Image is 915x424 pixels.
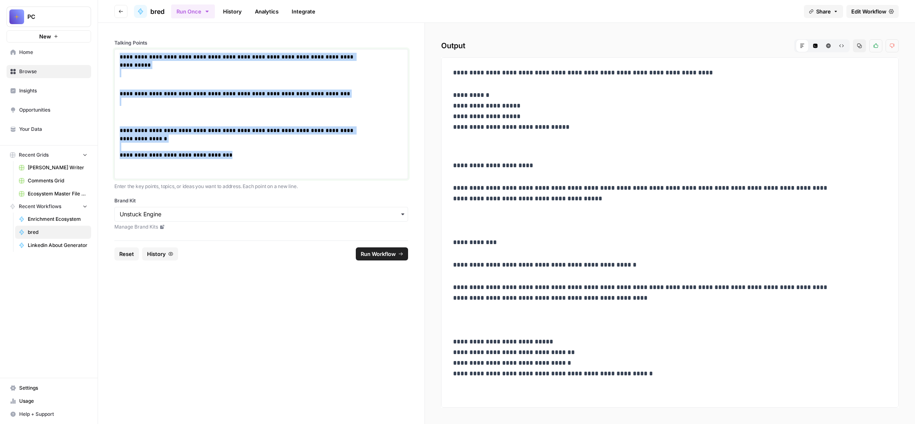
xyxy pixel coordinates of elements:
a: Home [7,46,91,59]
a: Settings [7,381,91,395]
span: Recent Grids [19,151,49,159]
span: Insights [19,87,87,94]
span: Ecosystem Master File - SaaS.csv [28,190,87,197]
button: Help + Support [7,408,91,421]
a: bred [15,226,91,239]
span: Browse [19,68,87,75]
button: Share [804,5,843,18]
span: Reset [119,250,134,258]
span: Edit Workflow [851,7,886,16]
a: Linkedin About Generator [15,239,91,252]
a: bred [134,5,165,18]
button: Recent Grids [7,149,91,161]
img: PC Logo [9,9,24,24]
span: Linkedin About Generator [28,242,87,249]
a: Analytics [250,5,283,18]
a: Usage [7,395,91,408]
span: History [147,250,166,258]
a: Insights [7,84,91,97]
span: Settings [19,384,87,392]
span: Enrichment Ecosystem [28,215,87,223]
button: Recent Workflows [7,200,91,213]
label: Talking Points [114,39,408,47]
span: Help + Support [19,411,87,418]
a: Comments Grid [15,174,91,187]
button: Reset [114,247,139,260]
a: Your Data [7,123,91,136]
a: [PERSON_NAME] Writer [15,161,91,174]
a: History [218,5,247,18]
span: Run Workflow [361,250,396,258]
span: Opportunities [19,106,87,114]
button: Workspace: PC [7,7,91,27]
a: Integrate [287,5,320,18]
span: New [39,32,51,40]
span: Comments Grid [28,177,87,184]
label: Brand Kit [114,197,408,204]
a: Ecosystem Master File - SaaS.csv [15,187,91,200]
span: PC [27,13,77,21]
p: Enter the key points, topics, or ideas you want to address. Each point on a new line. [114,182,408,191]
input: Unstuck Engine [120,210,403,218]
button: History [142,247,178,260]
a: Manage Brand Kits [114,223,408,231]
span: Recent Workflows [19,203,61,210]
h2: Output [441,39,899,52]
span: [PERSON_NAME] Writer [28,164,87,171]
span: bred [28,229,87,236]
span: Usage [19,397,87,405]
a: Edit Workflow [846,5,899,18]
a: Enrichment Ecosystem [15,213,91,226]
a: Opportunities [7,103,91,117]
span: bred [150,7,165,16]
button: Run Workflow [356,247,408,260]
span: Share [816,7,831,16]
button: New [7,30,91,43]
span: Your Data [19,126,87,133]
a: Browse [7,65,91,78]
span: Home [19,49,87,56]
button: Run Once [171,4,215,18]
